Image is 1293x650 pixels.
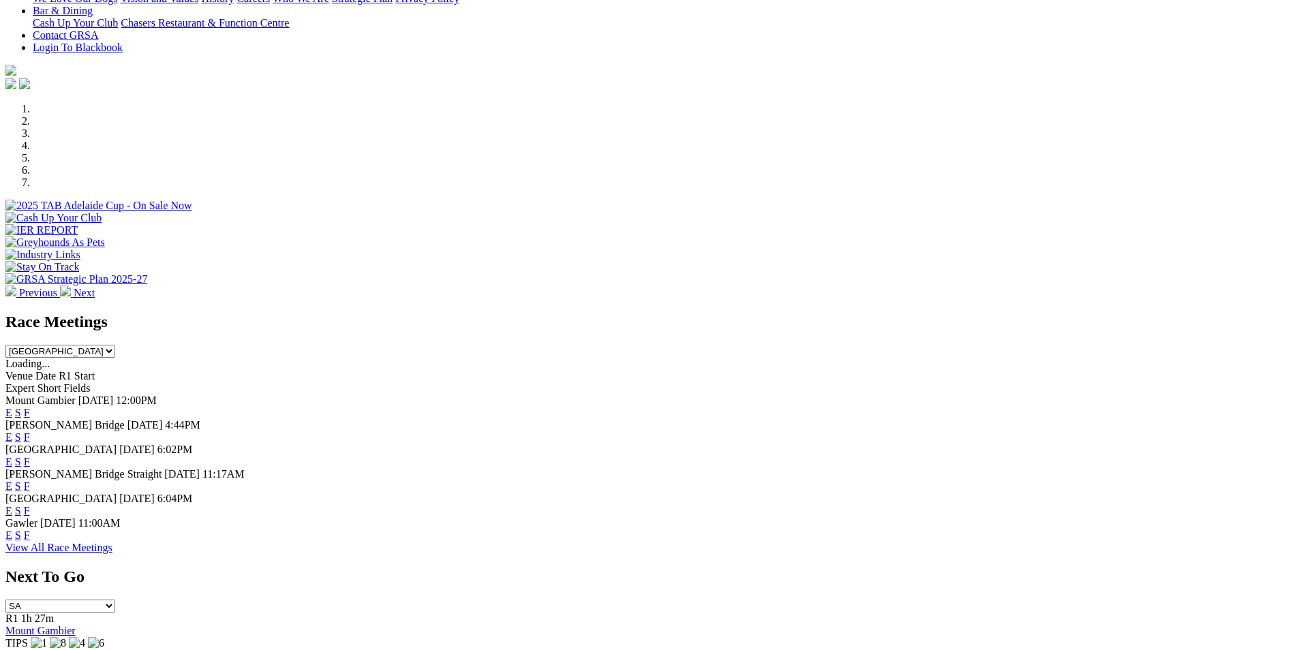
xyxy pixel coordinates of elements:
img: Cash Up Your Club [5,212,102,224]
span: [GEOGRAPHIC_DATA] [5,493,117,504]
span: 11:00AM [78,517,121,529]
img: chevron-left-pager-white.svg [5,285,16,296]
span: Gawler [5,517,37,529]
a: Cash Up Your Club [33,17,118,29]
a: S [15,529,21,541]
a: Contact GRSA [33,29,98,41]
img: facebook.svg [5,78,16,89]
a: Next [60,287,95,298]
a: Login To Blackbook [33,42,123,53]
span: TIPS [5,637,28,649]
a: F [24,407,30,418]
span: [GEOGRAPHIC_DATA] [5,444,117,455]
span: R1 Start [59,370,95,382]
span: [DATE] [127,419,163,431]
a: F [24,480,30,492]
img: logo-grsa-white.png [5,65,16,76]
span: Fields [63,382,90,394]
a: E [5,431,12,443]
img: 8 [50,637,66,649]
a: F [24,431,30,443]
img: twitter.svg [19,78,30,89]
span: 11:17AM [202,468,245,480]
span: [DATE] [164,468,200,480]
a: F [24,505,30,516]
span: [DATE] [119,444,155,455]
span: Previous [19,287,57,298]
a: F [24,529,30,541]
a: E [5,480,12,492]
img: 4 [69,637,85,649]
img: chevron-right-pager-white.svg [60,285,71,296]
span: 4:44PM [165,419,200,431]
img: Greyhounds As Pets [5,236,105,249]
img: Stay On Track [5,261,79,273]
a: Previous [5,287,60,298]
span: R1 [5,613,18,624]
a: E [5,505,12,516]
a: S [15,456,21,467]
div: Bar & Dining [33,17,1288,29]
a: S [15,431,21,443]
a: E [5,529,12,541]
img: 6 [88,637,104,649]
a: S [15,480,21,492]
img: IER REPORT [5,224,78,236]
img: GRSA Strategic Plan 2025-27 [5,273,147,285]
a: E [5,456,12,467]
span: 6:02PM [157,444,193,455]
span: [DATE] [78,394,114,406]
a: Bar & Dining [33,5,93,16]
img: 2025 TAB Adelaide Cup - On Sale Now [5,200,192,212]
a: Chasers Restaurant & Function Centre [121,17,289,29]
span: [PERSON_NAME] Bridge Straight [5,468,162,480]
span: Date [35,370,56,382]
a: S [15,505,21,516]
h2: Race Meetings [5,313,1288,331]
a: F [24,456,30,467]
a: Mount Gambier [5,625,76,636]
a: E [5,407,12,418]
span: [DATE] [40,517,76,529]
a: View All Race Meetings [5,542,112,553]
span: [DATE] [119,493,155,504]
span: [PERSON_NAME] Bridge [5,419,125,431]
span: Mount Gambier [5,394,76,406]
a: S [15,407,21,418]
img: 1 [31,637,47,649]
span: 6:04PM [157,493,193,504]
span: Venue [5,370,33,382]
span: 1h 27m [21,613,54,624]
span: Expert [5,382,35,394]
span: Loading... [5,358,50,369]
span: Next [74,287,95,298]
img: Industry Links [5,249,80,261]
span: 12:00PM [116,394,157,406]
span: Short [37,382,61,394]
h2: Next To Go [5,568,1288,586]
